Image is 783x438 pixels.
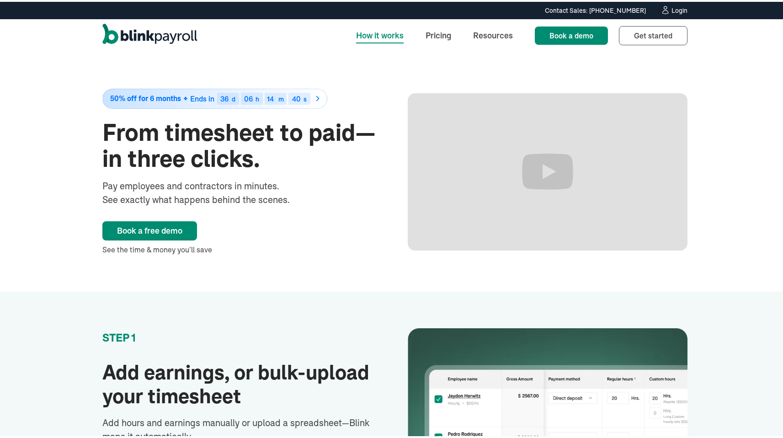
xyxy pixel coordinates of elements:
[102,87,382,107] a: 50% off for 6 monthsEnds in36d06h14m40s
[671,5,687,12] div: Login
[102,22,197,46] a: home
[190,92,214,101] span: Ends in
[232,94,236,101] div: d
[349,24,411,43] a: How it works
[102,219,197,239] a: Book a free demo
[102,359,382,407] h2: Add earnings, or bulk-upload your timesheet
[535,25,608,43] a: Book a demo
[102,177,307,205] div: Pay employees and contractors in minutes. See exactly what happens behind the scenes.
[110,93,181,101] span: 50% off for 6 months
[304,94,307,101] div: s
[466,24,520,43] a: Resources
[267,92,274,101] span: 14
[256,94,260,101] div: h
[549,29,593,38] span: Book a demo
[102,118,382,170] h1: From timesheet to paid—in three clicks.
[545,4,646,14] div: Contact Sales: [PHONE_NUMBER]
[418,24,458,43] a: Pricing
[102,329,382,344] div: STEP 1
[408,91,687,249] iframe: It's EASY to get started with BlinkParyoll Today!
[221,92,229,101] span: 36
[245,92,253,101] span: 06
[292,92,301,101] span: 40
[634,29,672,38] span: Get started
[102,242,382,253] div: See the time & money you’ll save
[279,94,284,101] div: m
[619,24,687,43] a: Get started
[660,4,687,14] a: Login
